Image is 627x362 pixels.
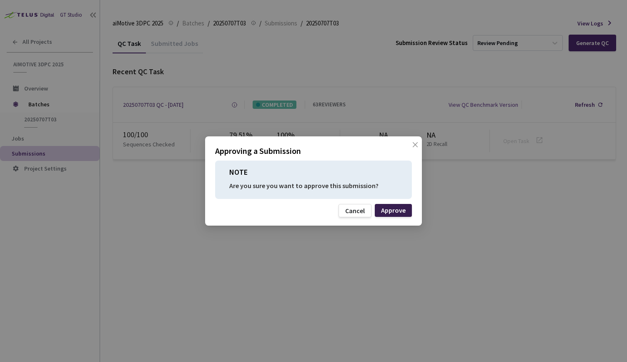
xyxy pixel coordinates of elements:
p: NOTE [229,166,398,178]
div: Approve [381,207,406,214]
p: Approving a Submission [215,145,412,157]
span: close [412,141,419,165]
button: Close [404,141,417,155]
div: Cancel [345,207,365,214]
p: Are you sure you want to approve this submission? [229,183,398,189]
